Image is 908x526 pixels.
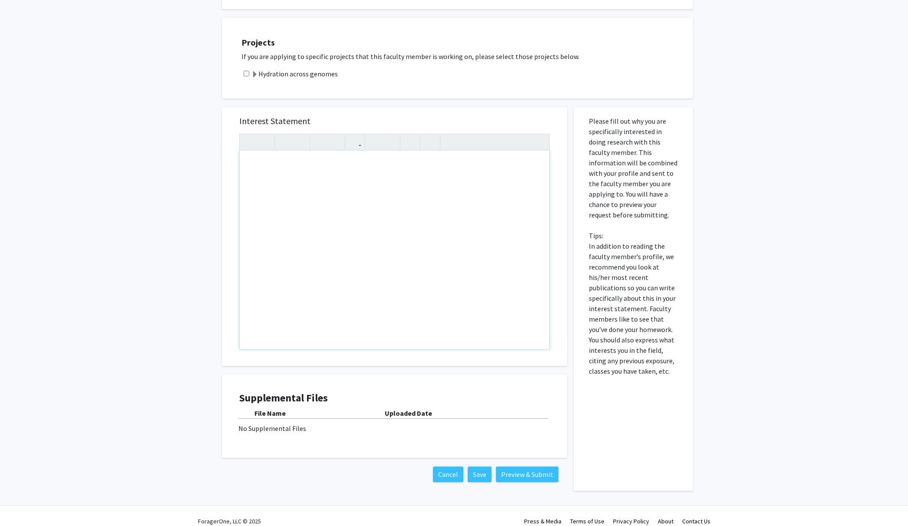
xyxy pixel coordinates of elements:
[327,134,343,149] button: Subscript
[367,134,383,149] button: Unordered list
[292,134,307,149] button: Emphasis (Ctrl + I)
[532,134,547,149] button: Fullscreen
[570,517,604,525] a: Terms of Use
[312,134,327,149] button: Superscript
[7,487,37,519] iframe: Chat
[239,116,550,126] h5: Interest Statement
[682,517,710,525] a: Contact Us
[383,134,398,149] button: Ordered list
[239,392,550,404] h4: Supplemental Files
[468,467,492,482] button: Save
[423,134,438,149] button: Insert horizontal rule
[524,517,561,525] a: Press & Media
[496,467,558,482] button: Preview & Submit
[589,116,678,376] p: Please fill out why you are specifically interested in doing research with this faculty member. T...
[251,69,338,79] label: Hydration across genomes
[613,517,649,525] a: Privacy Policy
[385,409,432,418] b: Uploaded Date
[242,134,257,149] button: Undo (Ctrl + Z)
[277,134,292,149] button: Strong (Ctrl + B)
[241,37,275,48] strong: Projects
[240,151,549,349] div: Note to users with screen readers: Please press Alt+0 or Option+0 to deactivate our accessibility...
[257,134,272,149] button: Redo (Ctrl + Y)
[254,409,286,418] b: File Name
[658,517,674,525] a: About
[347,134,363,149] button: Link
[241,51,684,62] p: If you are applying to specific projects that this faculty member is working on, please select th...
[238,423,551,434] div: No Supplemental Files
[403,134,418,149] button: Remove format
[433,467,463,482] button: Cancel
